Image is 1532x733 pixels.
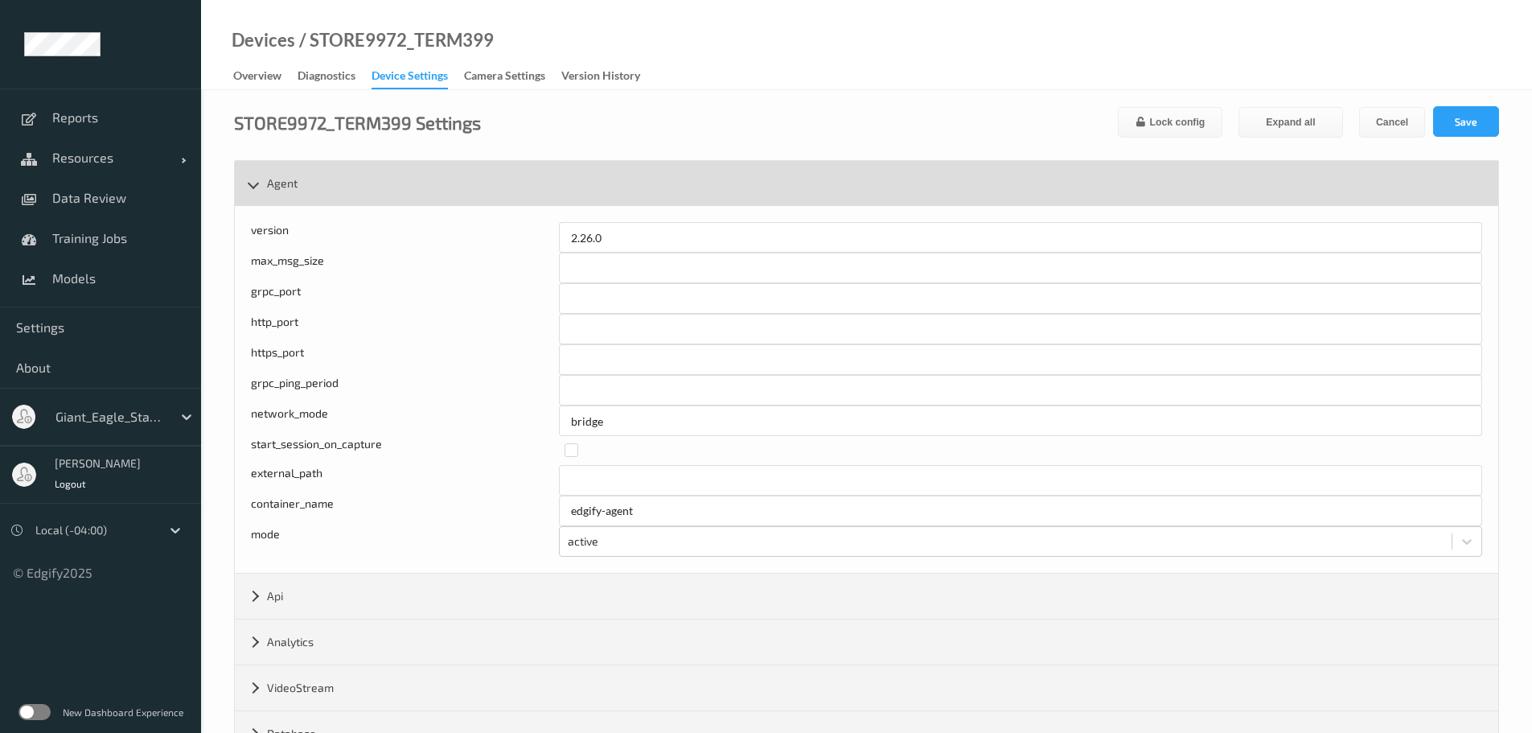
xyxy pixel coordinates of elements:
[251,314,559,344] div: http_port
[372,65,464,89] a: Device Settings
[251,406,559,436] div: network_mode
[235,665,1498,710] div: VideoStream
[235,574,1498,619] div: Api
[1433,106,1499,137] button: Save
[1238,107,1343,138] button: Expand all
[251,344,559,375] div: https_port
[251,465,559,496] div: external_path
[235,620,1498,665] div: Analytics
[298,68,355,88] div: Diagnostics
[251,283,559,314] div: grpc_port
[298,65,372,88] a: Diagnostics
[464,65,561,88] a: Camera Settings
[233,68,281,88] div: Overview
[464,68,545,88] div: Camera Settings
[233,65,298,88] a: Overview
[251,375,559,406] div: grpc_ping_period
[1359,107,1425,138] button: Cancel
[235,161,1498,206] div: Agent
[561,68,640,88] div: Version History
[372,68,448,89] div: Device Settings
[232,32,295,48] a: Devices
[251,253,559,283] div: max_msg_size
[251,222,559,253] div: version
[1118,107,1222,138] button: Lock config
[295,32,494,48] div: / STORE9972_TERM399
[251,496,559,526] div: container_name
[251,526,559,557] div: mode
[234,114,481,130] div: STORE9972_TERM399 Settings
[561,65,656,88] a: Version History
[251,436,553,465] div: start_session_on_capture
